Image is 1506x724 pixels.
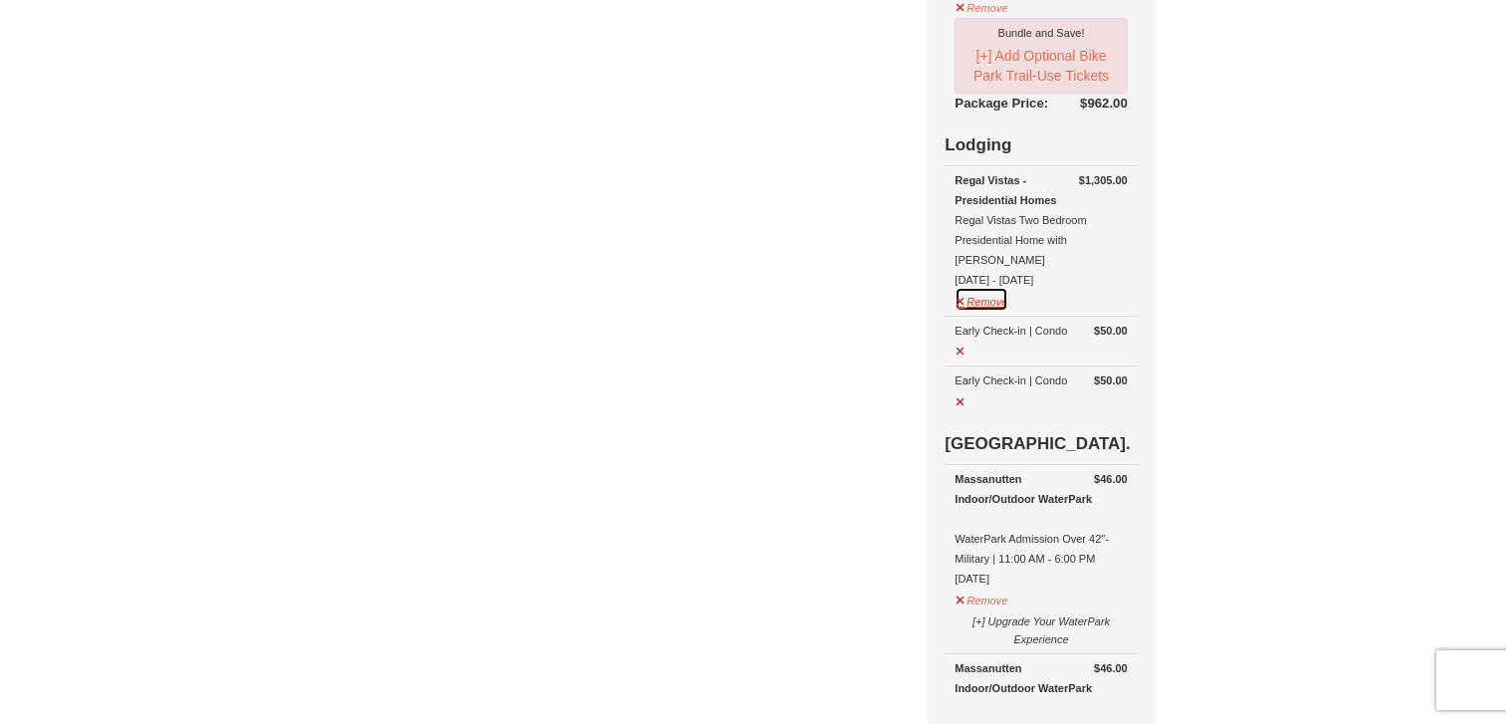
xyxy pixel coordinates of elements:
[955,287,1008,312] button: Remove
[955,658,1127,698] div: Massanutten Indoor/Outdoor WaterPark
[955,469,1127,509] div: Massanutten Indoor/Outdoor WaterPark
[955,469,1127,589] div: WaterPark Admission Over 42"- Military | 11:00 AM - 6:00 PM [DATE]
[960,43,1122,89] button: [+] Add Optional Bike Park Trail-Use Tickets
[955,96,1048,111] span: Package Price:
[955,174,1056,206] strong: Regal Vistas - Presidential Homes
[945,366,1137,416] td: Early Check-in | Condo
[945,434,1130,453] strong: [GEOGRAPHIC_DATA].
[960,23,1122,43] div: Bundle and Save!
[1094,658,1128,678] strong: $46.00
[955,606,1127,649] button: [+] Upgrade Your WaterPark Experience
[955,170,1127,290] div: Regal Vistas Two Bedroom Presidential Home with [PERSON_NAME] [DATE] - [DATE]
[945,135,1011,154] strong: Lodging
[1079,170,1128,190] strong: $1,305.00
[1094,321,1128,341] strong: $50.00
[1094,469,1128,489] strong: $46.00
[955,586,1008,610] button: Remove
[945,316,1137,366] td: Early Check-in | Condo
[1094,370,1128,390] strong: $50.00
[1080,94,1128,114] div: $962.00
